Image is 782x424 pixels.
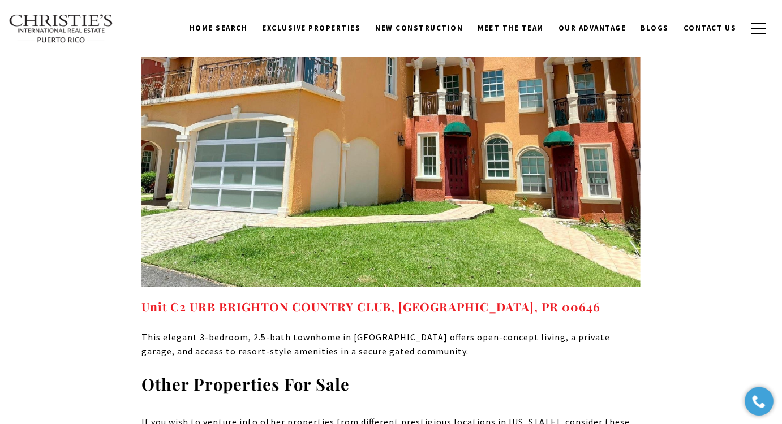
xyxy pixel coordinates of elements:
[684,23,737,33] span: Contact Us
[634,18,677,39] a: Blogs
[141,299,600,315] strong: Unit C2 URB BRIGHTON COUNTRY CLUB, [GEOGRAPHIC_DATA], PR 00646
[641,23,669,33] span: Blogs
[141,331,641,360] p: This elegant 3-bedroom, 2.5-bath townhome in [GEOGRAPHIC_DATA] offers open-concept living, a priv...
[558,23,626,33] span: Our Advantage
[376,23,463,33] span: New Construction
[551,18,634,39] a: Our Advantage
[8,14,114,44] img: Christie's International Real Estate text transparent background
[255,18,368,39] a: Exclusive Properties
[141,374,350,395] strong: Other Properties For Sale
[263,23,361,33] span: Exclusive Properties
[141,299,600,315] a: Unit C2 URB BRIGHTON COUNTRY CLUB, DORADO, PR 00646 - open in a new tab
[182,18,255,39] a: Home Search
[744,12,774,45] button: button
[368,18,471,39] a: New Construction
[471,18,552,39] a: Meet the Team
